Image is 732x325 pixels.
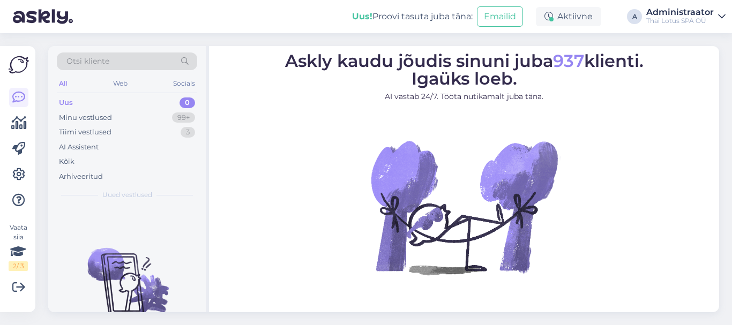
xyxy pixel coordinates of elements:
div: Tiimi vestlused [59,127,111,138]
div: Socials [171,77,197,90]
div: 0 [180,97,195,108]
div: Vaata siia [9,223,28,271]
span: Askly kaudu jõudis sinuni juba klienti. Igaüks loeb. [285,50,644,89]
div: Kõik [59,156,74,167]
span: 937 [553,50,584,71]
a: AdministraatorThai Lotus SPA OÜ [646,8,726,25]
img: No Chat active [368,111,561,304]
div: Thai Lotus SPA OÜ [646,17,714,25]
span: Uued vestlused [102,190,152,200]
div: A [627,9,642,24]
div: Arhiveeritud [59,171,103,182]
img: No chats [48,229,206,325]
div: Aktiivne [536,7,601,26]
div: Minu vestlused [59,112,112,123]
span: Otsi kliente [66,56,109,67]
div: Administraator [646,8,714,17]
div: 2 / 3 [9,261,28,271]
img: Askly Logo [9,55,29,75]
b: Uus! [352,11,372,21]
div: AI Assistent [59,142,99,153]
div: All [57,77,69,90]
div: 3 [181,127,195,138]
button: Emailid [477,6,523,27]
div: Web [111,77,130,90]
div: Uus [59,97,73,108]
p: AI vastab 24/7. Tööta nutikamalt juba täna. [285,91,644,102]
div: 99+ [172,112,195,123]
div: Proovi tasuta juba täna: [352,10,473,23]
